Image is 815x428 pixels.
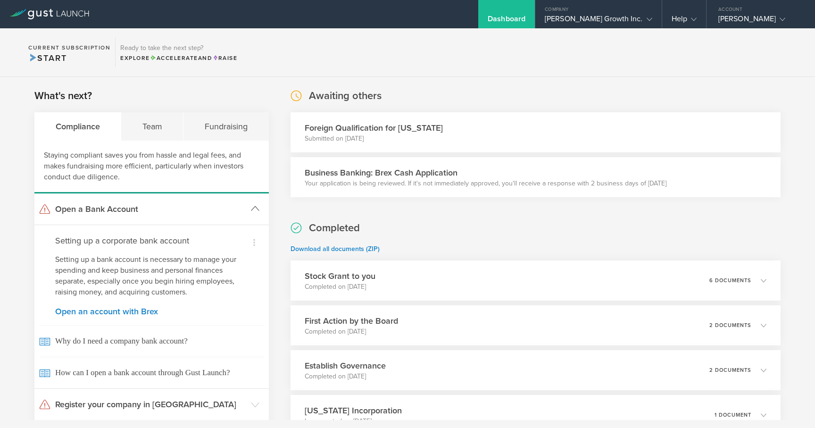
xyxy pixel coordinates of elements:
div: Staying compliant saves you from hassle and legal fees, and makes fundraising more efficient, par... [34,141,269,193]
div: Help [672,14,697,28]
div: Ready to take the next step?ExploreAccelerateandRaise [115,38,242,67]
h3: Establish Governance [305,360,386,372]
a: Download all documents (ZIP) [291,245,380,253]
span: How can I open a bank account through Gust Launch? [39,357,264,388]
p: 1 document [715,412,751,418]
h3: Foreign Qualification for [US_STATE] [305,122,443,134]
a: How can I open a bank account through Gust Launch? [34,357,269,388]
div: Explore [120,54,237,62]
span: Why do I need a company bank account? [39,325,264,357]
h3: Register your company in [GEOGRAPHIC_DATA] [55,398,246,411]
div: Dashboard [488,14,525,28]
span: Start [28,53,67,63]
p: Completed on [DATE] [305,372,386,381]
h2: Awaiting others [309,89,382,103]
span: Raise [212,55,237,61]
h3: Stock Grant to you [305,270,375,282]
h3: Business Banking: Brex Cash Application [305,167,666,179]
p: Submitted on [DATE] [305,134,443,143]
div: [PERSON_NAME] Growth Inc. [545,14,652,28]
h2: What's next? [34,89,92,103]
div: Team [121,112,183,141]
h2: Current Subscription [28,45,110,50]
span: Accelerate [150,55,198,61]
span: and [150,55,213,61]
p: 6 documents [709,278,751,283]
h4: Setting up a corporate bank account [55,235,248,247]
p: 2 documents [709,323,751,328]
div: Fundraising [183,112,268,141]
p: Incorporated on [DATE] [305,417,402,426]
p: 2 documents [709,368,751,373]
a: Why do I need a company bank account? [34,325,269,357]
a: Open an account with Brex [55,307,248,316]
h3: Open a Bank Account [55,203,246,215]
p: Completed on [DATE] [305,282,375,292]
div: [PERSON_NAME] [718,14,798,28]
p: Your application is being reviewed. If it's not immediately approved, you'll receive a response w... [305,179,666,188]
h3: Ready to take the next step? [120,45,237,51]
iframe: Chat Widget [768,383,815,428]
h2: Completed [309,221,360,235]
h3: [US_STATE] Incorporation [305,404,402,417]
div: Compliance [34,112,121,141]
h3: First Action by the Board [305,315,398,327]
p: Setting up a bank account is necessary to manage your spending and keep business and personal fin... [55,254,248,298]
p: Completed on [DATE] [305,327,398,336]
